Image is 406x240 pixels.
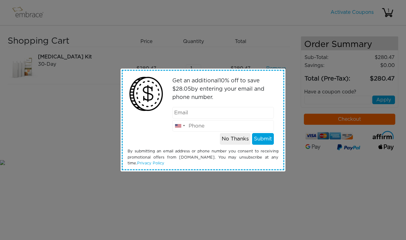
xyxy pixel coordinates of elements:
span: 10 [219,78,225,84]
button: No Thanks [220,133,251,145]
img: money2.png [126,74,166,114]
div: By submitting an email address or phone number you consent to receiving promotional offers from [... [123,148,283,166]
div: United States: +1 [173,120,187,132]
span: 28.05 [176,86,191,92]
p: Get an additional % off to save $ by entering your email and phone number. [172,77,274,102]
input: Email [172,107,274,119]
button: Submit [252,133,274,145]
input: Phone [172,120,274,132]
a: Privacy Policy [137,161,164,165]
